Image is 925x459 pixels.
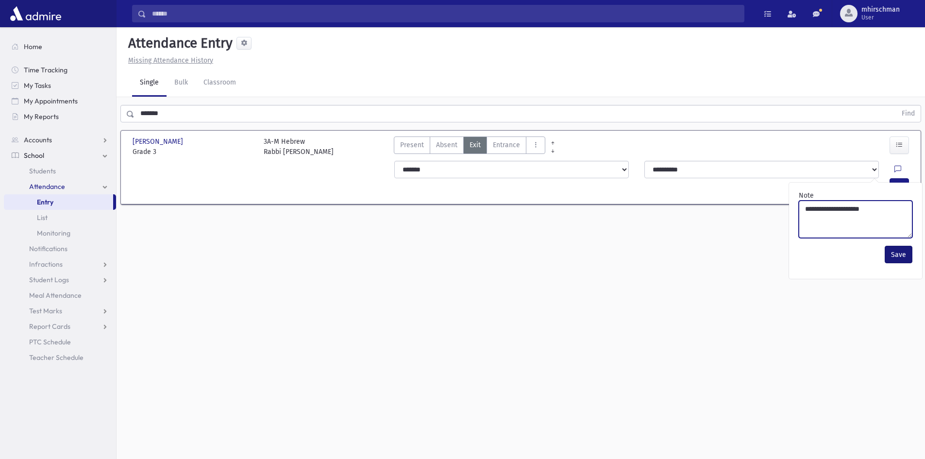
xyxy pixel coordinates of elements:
a: Accounts [4,132,116,148]
a: School [4,148,116,163]
u: Missing Attendance History [128,56,213,65]
a: Student Logs [4,272,116,288]
a: PTC Schedule [4,334,116,350]
a: Teacher Schedule [4,350,116,365]
div: 3A-M Hebrew Rabbi [PERSON_NAME] [264,136,334,157]
a: Attendance [4,179,116,194]
a: Missing Attendance History [124,56,213,65]
a: My Reports [4,109,116,124]
span: Monitoring [37,229,70,238]
span: My Reports [24,112,59,121]
span: Attendance [29,182,65,191]
span: [PERSON_NAME] [133,136,185,147]
span: Infractions [29,260,63,269]
span: Test Marks [29,306,62,315]
a: Meal Attendance [4,288,116,303]
div: AttTypes [394,136,545,157]
a: Home [4,39,116,54]
a: My Appointments [4,93,116,109]
span: Absent [436,140,457,150]
span: School [24,151,44,160]
button: Save [885,246,912,263]
span: mhirschman [861,6,900,14]
a: Single [132,69,167,97]
span: User [861,14,900,21]
span: Grade 3 [133,147,254,157]
button: Find [896,105,921,122]
span: Students [29,167,56,175]
a: Notifications [4,241,116,256]
a: Bulk [167,69,196,97]
a: Students [4,163,116,179]
span: PTC Schedule [29,338,71,346]
span: Present [400,140,424,150]
a: List [4,210,116,225]
input: Search [146,5,744,22]
span: Exit [470,140,481,150]
a: My Tasks [4,78,116,93]
span: Notifications [29,244,67,253]
span: Teacher Schedule [29,353,84,362]
a: Report Cards [4,319,116,334]
a: Classroom [196,69,244,97]
img: AdmirePro [8,4,64,23]
h5: Attendance Entry [124,35,233,51]
span: Entry [37,198,53,206]
a: Entry [4,194,113,210]
span: My Tasks [24,81,51,90]
span: List [37,213,48,222]
a: Monitoring [4,225,116,241]
span: Student Logs [29,275,69,284]
span: Time Tracking [24,66,67,74]
span: My Appointments [24,97,78,105]
a: Test Marks [4,303,116,319]
span: Home [24,42,42,51]
a: Infractions [4,256,116,272]
span: Entrance [493,140,520,150]
span: Report Cards [29,322,70,331]
a: Time Tracking [4,62,116,78]
label: Note [799,190,814,201]
span: Meal Attendance [29,291,82,300]
span: Accounts [24,136,52,144]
